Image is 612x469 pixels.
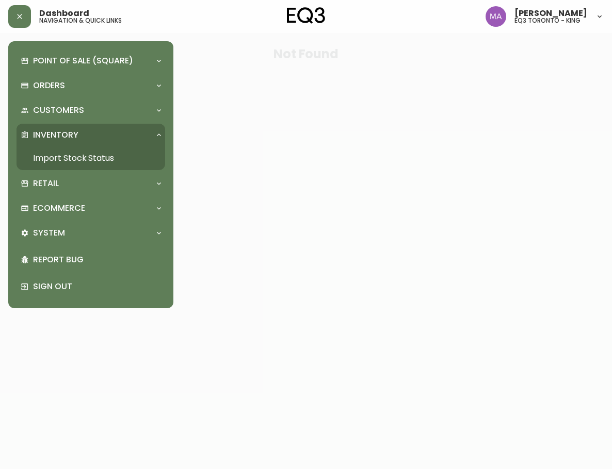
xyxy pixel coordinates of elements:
[17,146,165,170] a: Import Stock Status
[33,227,65,239] p: System
[17,246,165,273] div: Report Bug
[39,18,122,24] h5: navigation & quick links
[17,74,165,97] div: Orders
[33,281,161,292] p: Sign Out
[486,6,506,27] img: 4f0989f25cbf85e7eb2537583095d61e
[33,129,78,141] p: Inventory
[287,7,325,24] img: logo
[17,222,165,244] div: System
[514,9,587,18] span: [PERSON_NAME]
[17,197,165,220] div: Ecommerce
[17,49,165,72] div: Point of Sale (Square)
[33,254,161,265] p: Report Bug
[17,273,165,300] div: Sign Out
[33,80,65,91] p: Orders
[514,18,581,24] h5: eq3 toronto - king
[33,203,85,214] p: Ecommerce
[17,99,165,122] div: Customers
[17,124,165,146] div: Inventory
[33,105,84,116] p: Customers
[33,178,59,189] p: Retail
[39,9,89,18] span: Dashboard
[33,55,133,66] p: Point of Sale (Square)
[17,172,165,195] div: Retail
